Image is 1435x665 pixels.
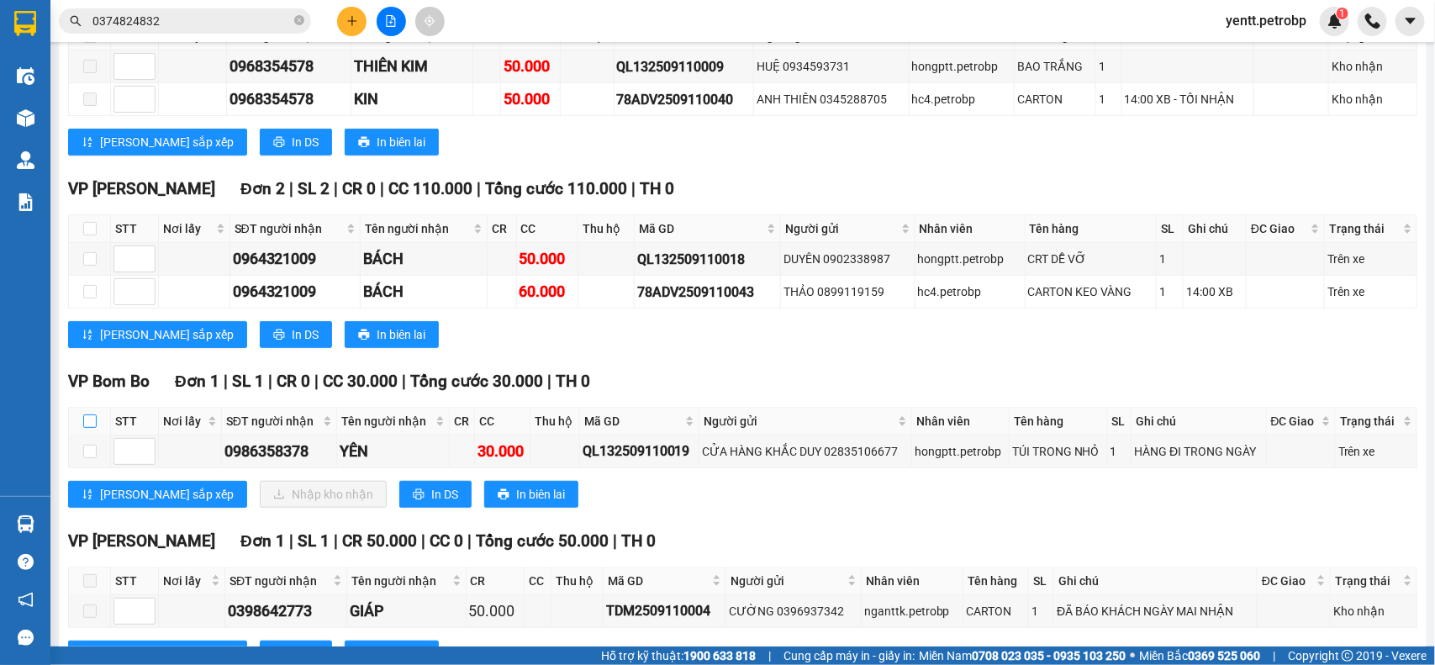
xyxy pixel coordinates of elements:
div: nganttk.petrobp [864,602,960,620]
span: | [768,647,771,665]
span: | [289,531,293,551]
span: | [334,531,338,551]
div: 0968354578 [229,87,348,111]
div: BÁCH [363,247,484,271]
span: SL 1 [232,372,264,391]
div: CARTON KEO VÀNG [1028,282,1153,301]
span: [PERSON_NAME] sắp xếp [100,485,234,504]
div: 50.000 [504,87,557,111]
span: copyright [1342,650,1353,662]
span: Người gửi [704,412,894,430]
span: Tổng cước 30.000 [410,372,543,391]
div: CARTON [966,602,1026,620]
span: sort-ascending [82,488,93,502]
span: search [70,15,82,27]
div: 30.000 [477,440,526,463]
span: Tên người nhận [341,412,432,430]
div: 0964321009 [233,280,357,303]
span: In biên lai [377,645,425,663]
th: STT [111,215,159,243]
img: logo-vxr [14,11,36,36]
span: Trạng thái [1340,412,1400,430]
div: 1 [1159,282,1180,301]
div: ANH THIÊN 0345288705 [757,90,906,108]
button: printerIn biên lai [345,129,439,156]
td: 0968354578 [227,50,351,83]
span: Miền Nam [919,647,1126,665]
th: CC [525,567,551,595]
span: printer [273,136,285,150]
div: 1 [1111,442,1128,461]
span: Mã GD [608,572,709,590]
span: [PERSON_NAME] sắp xếp [100,325,234,344]
span: Đơn 1 [175,372,219,391]
button: sort-ascending[PERSON_NAME] sắp xếp [68,481,247,508]
span: [PERSON_NAME] sắp xếp [100,645,234,663]
div: KIN [354,87,470,111]
span: In biên lai [516,485,565,504]
span: printer [498,488,509,502]
span: | [547,372,551,391]
th: SL [1157,215,1184,243]
span: close-circle [294,13,304,29]
span: Cung cấp máy in - giấy in: [783,647,915,665]
div: hc4.petrobp [912,90,1011,108]
td: BÁCH [361,243,488,276]
span: CC 30.000 [323,372,398,391]
div: CRT DỄ VỠ [1028,250,1153,268]
span: | [631,179,636,198]
div: CỬA HÀNG KHẮC DUY 02835106677 [702,442,909,461]
span: | [334,179,338,198]
span: CC 110.000 [388,179,472,198]
span: | [224,372,228,391]
div: YÊN [340,440,446,463]
span: file-add [385,15,397,27]
span: | [613,531,617,551]
span: VP [PERSON_NAME] [68,179,215,198]
span: SL 2 [298,179,330,198]
span: [PERSON_NAME] sắp xếp [100,133,234,151]
span: CR 0 [342,179,376,198]
div: CƯỜNG 0396937342 [729,602,857,620]
span: 1 [1339,8,1345,19]
th: Nhân viên [912,408,1010,435]
th: Tên hàng [963,567,1029,595]
span: | [380,179,384,198]
img: icon-new-feature [1327,13,1343,29]
span: | [467,531,472,551]
th: Thu hộ [530,408,580,435]
span: | [477,179,481,198]
div: Kho nhận [1333,602,1414,620]
span: SĐT người nhận [235,219,343,238]
span: ĐC Giao [1271,412,1318,430]
div: Trên xe [1327,250,1414,268]
td: QL132509110019 [580,435,699,468]
div: 1 [1031,602,1051,620]
span: Mã GD [639,219,763,238]
th: STT [111,567,159,595]
td: 0398642773 [225,595,347,628]
td: 0986358378 [222,435,337,468]
th: CR [488,215,517,243]
button: printerIn DS [260,321,332,348]
span: aim [424,15,435,27]
img: warehouse-icon [17,515,34,533]
span: SL 1 [298,531,330,551]
td: 0964321009 [230,276,361,309]
div: Trên xe [1327,282,1414,301]
button: aim [415,7,445,36]
td: KIN [351,83,473,116]
th: Tên hàng [1010,408,1108,435]
div: 14:00 XB - TỐI NHẬN [1125,90,1251,108]
strong: 0369 525 060 [1188,649,1260,662]
div: 0968354578 [229,55,348,78]
span: ĐC Giao [1262,572,1313,590]
span: TH 0 [556,372,590,391]
td: BÁCH [361,276,488,309]
div: 1 [1159,250,1180,268]
div: HUỆ 0934593731 [757,57,906,76]
span: TH 0 [621,531,656,551]
th: Ghi chú [1054,567,1258,595]
div: 1 [1099,57,1119,76]
span: message [18,630,34,646]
